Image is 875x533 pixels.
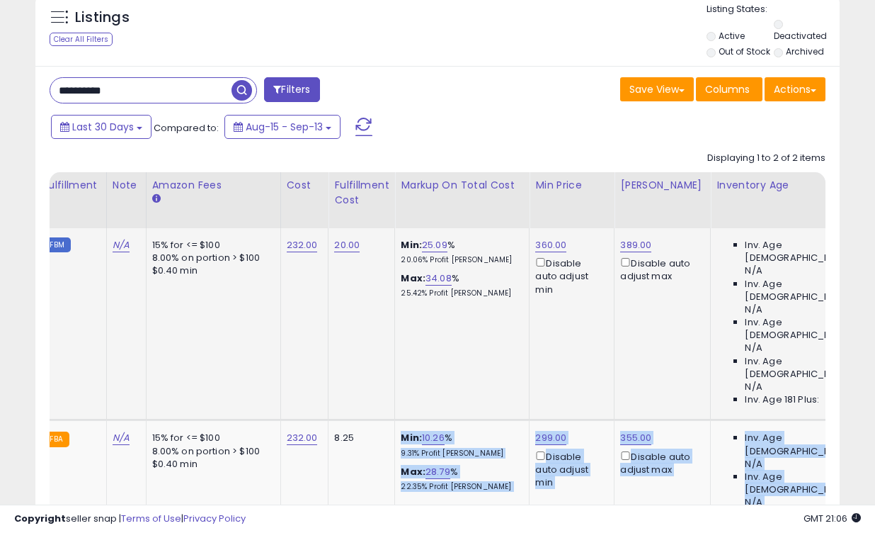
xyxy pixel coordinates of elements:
[535,449,603,490] div: Disable auto adjust min
[786,45,824,57] label: Archived
[401,465,425,478] b: Max:
[14,512,246,526] div: seller snap | |
[14,512,66,525] strong: Copyright
[334,178,389,208] div: Fulfillment Cost
[745,239,874,264] span: Inv. Age [DEMOGRAPHIC_DATA]:
[765,77,825,101] button: Actions
[535,255,603,296] div: Disable auto adjust min
[113,238,130,252] a: N/A
[745,355,874,381] span: Inv. Age [DEMOGRAPHIC_DATA]-180:
[620,178,704,193] div: [PERSON_NAME]
[401,449,518,459] p: 9.31% Profit [PERSON_NAME]
[401,271,425,285] b: Max:
[620,77,694,101] button: Save View
[113,178,140,193] div: Note
[745,303,762,316] span: N/A
[152,445,270,458] div: 8.00% on portion > $100
[183,512,246,525] a: Privacy Policy
[401,431,422,444] b: Min:
[422,431,445,445] a: 10.26
[422,238,447,252] a: 25.09
[707,152,825,165] div: Displaying 1 to 2 of 2 items
[719,30,745,42] label: Active
[152,193,161,206] small: Amazon Fees.
[121,512,181,525] a: Terms of Use
[745,278,874,303] span: Inv. Age [DEMOGRAPHIC_DATA]:
[401,239,518,265] div: %
[620,431,651,445] a: 355.00
[334,432,384,444] div: 8.25
[535,238,566,252] a: 360.00
[535,431,566,445] a: 299.00
[42,237,70,252] small: FBM
[745,393,819,406] span: Inv. Age 181 Plus:
[51,115,151,139] button: Last 30 Days
[745,458,762,471] span: N/A
[745,316,874,342] span: Inv. Age [DEMOGRAPHIC_DATA]:
[287,431,318,445] a: 232.00
[705,82,750,96] span: Columns
[535,178,608,193] div: Min Price
[152,458,270,471] div: $0.40 min
[152,432,270,444] div: 15% for <= $100
[425,465,450,479] a: 28.79
[152,178,275,193] div: Amazon Fees
[72,120,134,134] span: Last 30 Days
[401,238,422,252] b: Min:
[745,342,762,354] span: N/A
[745,264,762,277] span: N/A
[334,238,360,252] a: 20.00
[154,121,219,135] span: Compared to:
[425,271,452,286] a: 34.08
[75,8,130,28] h5: Listings
[401,288,518,298] p: 25.42% Profit [PERSON_NAME]
[224,115,341,139] button: Aug-15 - Sep-13
[42,432,69,447] small: FBA
[264,77,319,102] button: Filters
[620,449,699,476] div: Disable auto adjust max
[395,172,530,228] th: The percentage added to the cost of goods (COGS) that forms the calculator for Min & Max prices.
[152,239,270,252] div: 15% for <= $100
[803,512,861,525] span: 2025-10-14 21:06 GMT
[719,45,770,57] label: Out of Stock
[620,238,651,252] a: 389.00
[401,432,518,458] div: %
[50,33,113,46] div: Clear All Filters
[401,466,518,492] div: %
[42,178,100,193] div: Fulfillment
[745,471,874,496] span: Inv. Age [DEMOGRAPHIC_DATA]:
[287,238,318,252] a: 232.00
[401,255,518,265] p: 20.06% Profit [PERSON_NAME]
[152,264,270,277] div: $0.40 min
[745,381,762,393] span: N/A
[287,178,323,193] div: Cost
[620,255,699,283] div: Disable auto adjust max
[401,178,523,193] div: Markup on Total Cost
[707,3,840,16] p: Listing States:
[246,120,323,134] span: Aug-15 - Sep-13
[113,431,130,445] a: N/A
[401,482,518,492] p: 22.35% Profit [PERSON_NAME]
[696,77,762,101] button: Columns
[401,272,518,298] div: %
[152,252,270,264] div: 8.00% on portion > $100
[745,432,874,457] span: Inv. Age [DEMOGRAPHIC_DATA]:
[774,30,827,42] label: Deactivated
